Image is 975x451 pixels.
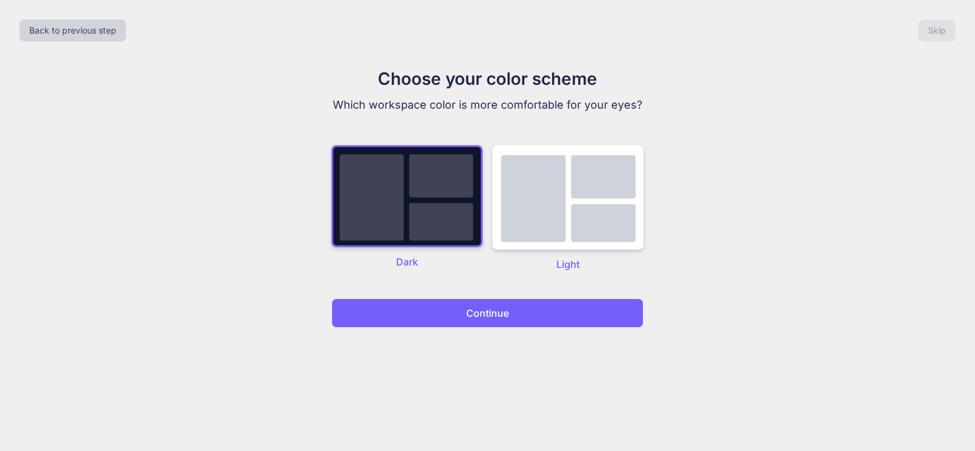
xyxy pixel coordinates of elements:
[283,66,692,92] h1: Choose your color scheme
[19,20,126,41] button: Back to previous step
[492,257,643,272] p: Light
[331,145,483,247] img: dark
[331,298,643,328] button: Continue
[466,306,509,320] p: Continue
[492,145,643,250] img: dark
[283,96,692,114] p: Which workspace color is more comfortable for your eyes?
[331,254,483,269] p: Dark
[918,20,955,41] button: Skip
